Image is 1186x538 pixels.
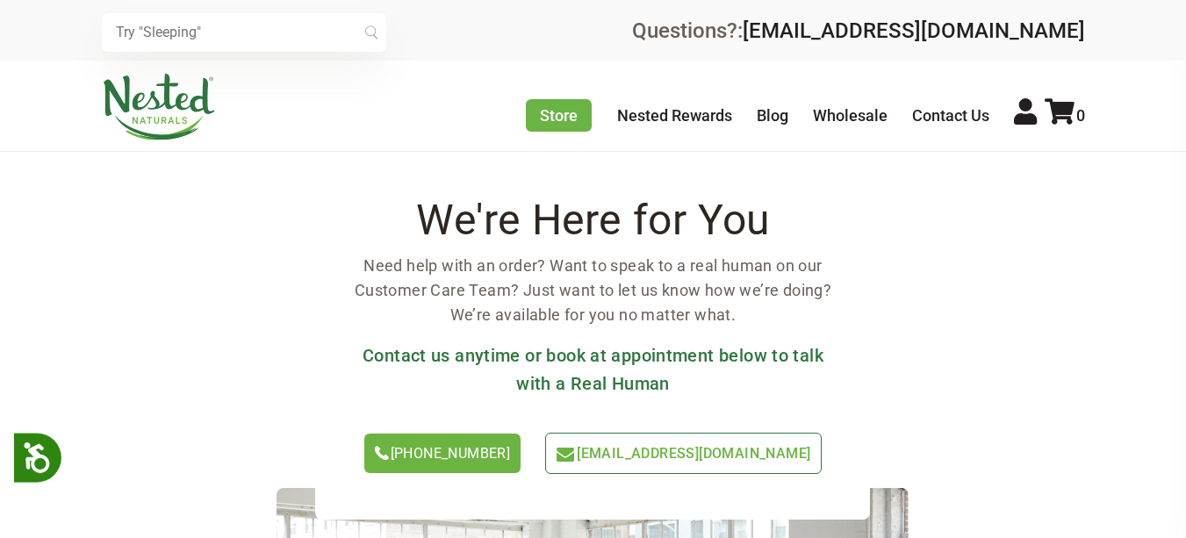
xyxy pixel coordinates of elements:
a: 0 [1045,106,1085,125]
input: Try "Sleeping" [102,13,386,52]
a: Store [526,99,592,132]
div: Questions?: [632,20,1085,41]
img: Nested Naturals [102,74,216,140]
h3: Contact us anytime or book at appointment below to talk with a Real Human [343,341,842,398]
p: Need help with an order? Want to speak to a real human on our Customer Care Team? Just want to le... [343,254,842,327]
img: icon-email-light-green.svg [557,448,574,462]
a: Nested Rewards [617,106,732,125]
a: Wholesale [813,106,888,125]
a: Contact Us [912,106,989,125]
a: [PHONE_NUMBER] [364,434,521,473]
h2: We're Here for You [343,201,842,240]
img: icon-phone.svg [375,446,389,460]
a: Blog [757,106,788,125]
span: 0 [1076,106,1085,125]
a: [EMAIL_ADDRESS][DOMAIN_NAME] [743,18,1085,43]
a: [EMAIL_ADDRESS][DOMAIN_NAME] [545,433,822,474]
span: [EMAIL_ADDRESS][DOMAIN_NAME] [577,445,810,462]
